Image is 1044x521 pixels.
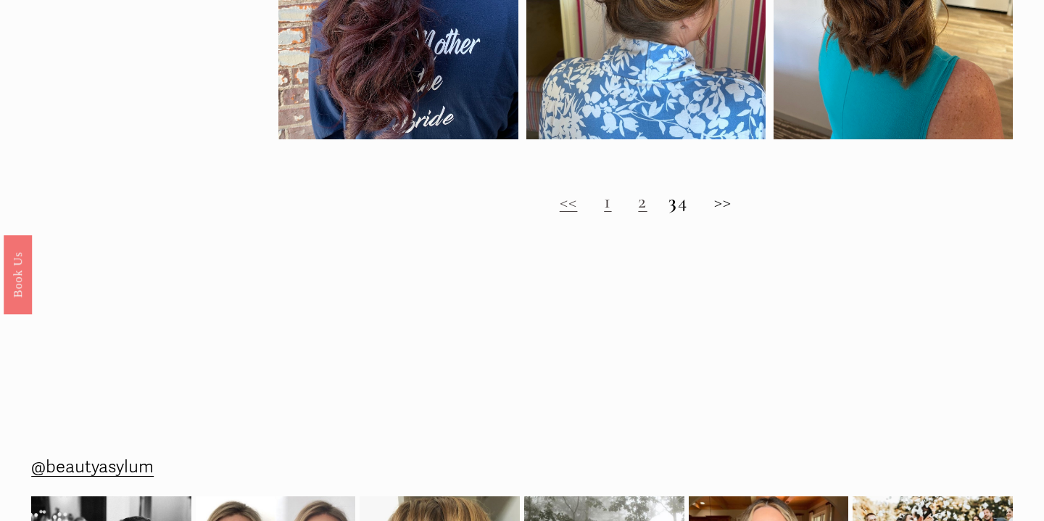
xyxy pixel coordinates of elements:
a: 1 [604,189,611,213]
a: Book Us [4,235,32,314]
a: @beautyasylum [31,451,154,483]
h2: 4 >> [278,190,1012,213]
a: 2 [638,189,647,213]
a: << [560,189,578,213]
strong: 3 [668,189,677,213]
